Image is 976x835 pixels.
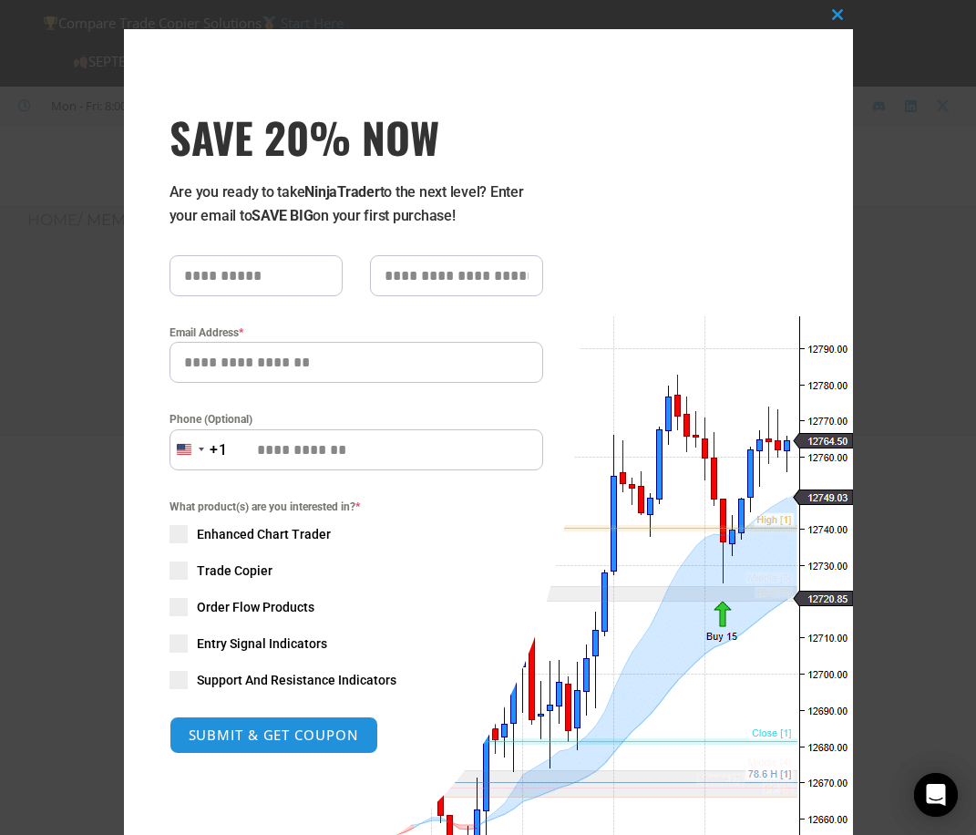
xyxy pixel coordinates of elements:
p: Are you ready to take to the next level? Enter your email to on your first purchase! [170,180,543,228]
span: Entry Signal Indicators [197,634,327,653]
label: Entry Signal Indicators [170,634,543,653]
div: Open Intercom Messenger [914,773,958,817]
label: Email Address [170,324,543,342]
strong: NinjaTrader [304,183,379,201]
span: Order Flow Products [197,598,314,616]
span: Trade Copier [197,562,272,580]
button: SUBMIT & GET COUPON [170,716,378,754]
label: Enhanced Chart Trader [170,525,543,543]
label: Phone (Optional) [170,410,543,428]
div: +1 [210,438,228,462]
span: Enhanced Chart Trader [197,525,331,543]
label: Support And Resistance Indicators [170,671,543,689]
h3: SAVE 20% NOW [170,111,543,162]
strong: SAVE BIG [252,207,313,224]
span: Support And Resistance Indicators [197,671,396,689]
button: Selected country [170,429,228,470]
span: What product(s) are you interested in? [170,498,543,516]
label: Order Flow Products [170,598,543,616]
label: Trade Copier [170,562,543,580]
